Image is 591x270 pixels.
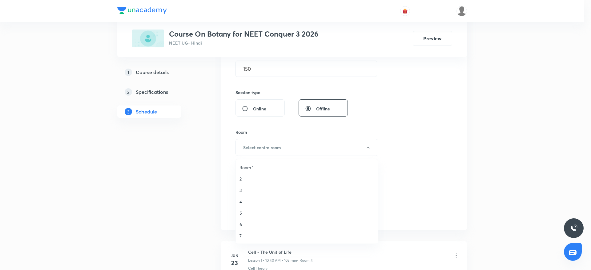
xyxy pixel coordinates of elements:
[239,164,374,171] span: Room 1
[239,210,374,216] span: 5
[239,198,374,205] span: 4
[239,176,374,182] span: 2
[239,221,374,228] span: 6
[239,232,374,239] span: 7
[239,187,374,193] span: 3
